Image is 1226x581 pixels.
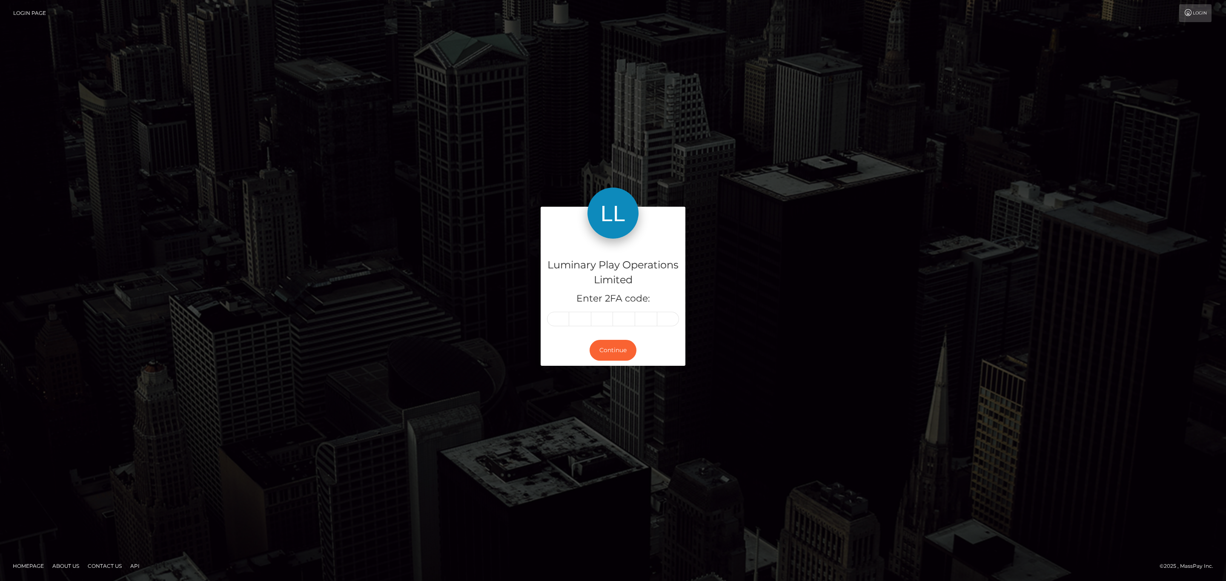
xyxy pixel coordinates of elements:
h4: Luminary Play Operations Limited [547,258,679,288]
a: Contact Us [84,559,125,572]
h5: Enter 2FA code: [547,292,679,305]
a: Login Page [13,4,46,22]
button: Continue [590,340,636,361]
a: About Us [49,559,83,572]
a: API [127,559,143,572]
img: Luminary Play Operations Limited [587,188,639,239]
a: Homepage [9,559,47,572]
div: © 2025 , MassPay Inc. [1160,561,1220,571]
a: Login [1179,4,1212,22]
